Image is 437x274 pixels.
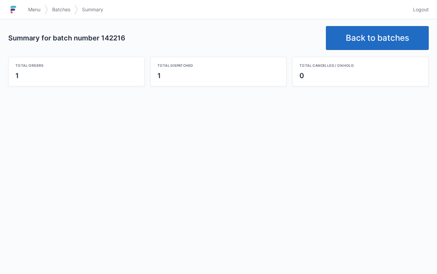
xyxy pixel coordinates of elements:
[409,3,429,16] a: Logout
[8,33,320,43] h2: Summary for batch number 142216
[45,1,48,18] img: svg>
[15,71,138,80] div: 1
[28,6,40,13] span: Menu
[326,26,429,50] a: Back to batches
[24,3,45,16] a: Menu
[299,71,422,80] div: 0
[48,3,74,16] a: Batches
[8,4,19,15] img: logo-small.jpg
[15,63,138,68] div: Total orders
[157,71,280,80] div: 1
[157,63,280,68] div: Total dispatched
[52,6,70,13] span: Batches
[74,1,78,18] img: svg>
[78,3,107,16] a: Summary
[299,63,422,68] div: Total cancelled / on hold
[82,6,103,13] span: Summary
[413,6,429,13] span: Logout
